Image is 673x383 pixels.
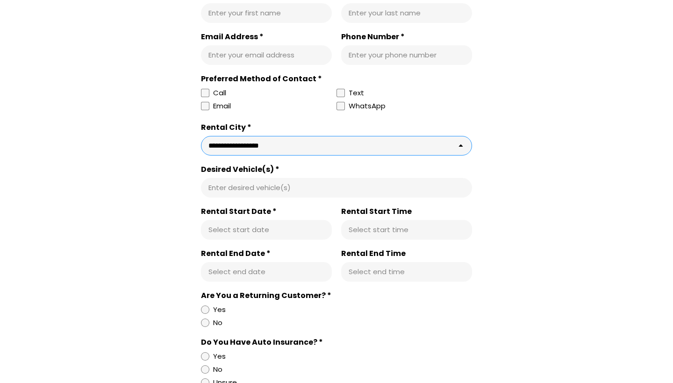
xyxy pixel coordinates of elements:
[201,136,472,156] select: Rental City *
[201,32,332,42] label: Email Address *
[349,87,364,99] div: Text
[213,100,231,112] div: Email
[201,249,332,258] label: Rental End Date *
[213,317,222,328] div: No
[341,249,472,258] label: Rental End Time
[201,123,472,132] div: Rental City *
[201,165,472,174] label: Desired Vehicle(s) *
[213,87,226,99] div: Call
[208,183,465,192] input: Desired Vehicle(s) *
[201,291,472,300] div: Are You a Returning Customer? *
[208,8,324,18] input: First Name *
[213,304,226,315] div: Yes
[213,364,222,375] div: No
[201,74,472,84] div: Preferred Method of Contact *
[201,207,332,216] label: Rental Start Date *
[341,207,472,216] label: Rental Start Time
[201,338,472,347] div: Do You Have Auto Insurance? *
[213,351,226,362] div: Yes
[349,100,386,113] div: WhatsApp
[349,8,465,18] input: Last Name *
[341,32,472,42] label: Phone Number *
[208,50,324,60] input: Email Address *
